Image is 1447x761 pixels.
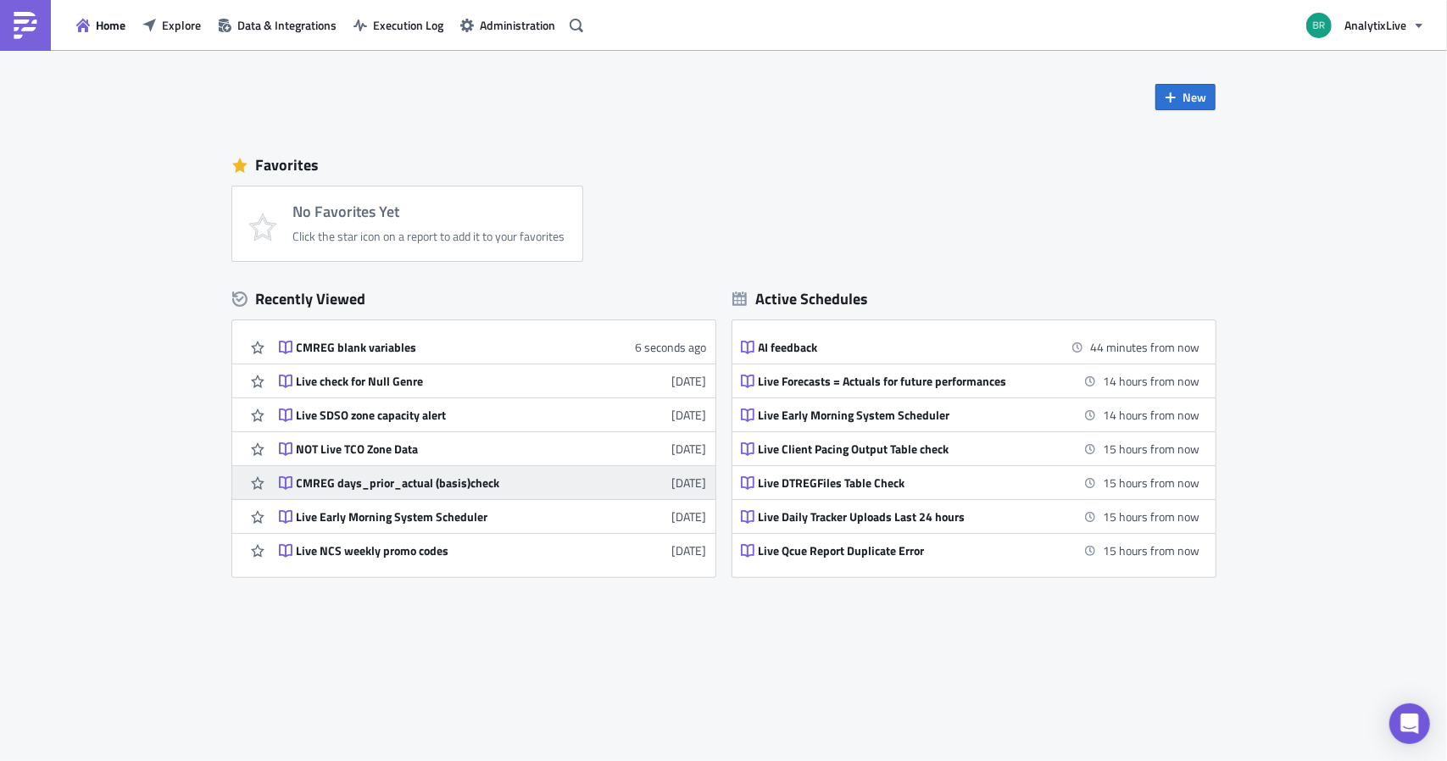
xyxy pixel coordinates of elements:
[672,406,707,424] time: 2025-08-12T14:17:15Z
[672,440,707,458] time: 2025-08-08T14:14:58Z
[741,466,1200,499] a: Live DTREGFiles Table Check15 hours from now
[297,509,593,525] div: Live Early Morning System Scheduler
[279,534,707,567] a: Live NCS weekly promo codes[DATE]
[1305,11,1333,40] img: Avatar
[345,12,452,38] button: Execution Log
[162,16,201,34] span: Explore
[1104,440,1200,458] time: 2025-08-19 07:58
[293,229,565,244] div: Click the star icon on a report to add it to your favorites
[373,16,443,34] span: Execution Log
[1296,7,1434,44] button: AnalytixLive
[759,340,1055,355] div: AI feedback
[1155,84,1216,110] button: New
[672,542,707,559] time: 2025-07-07T17:00:10Z
[297,475,593,491] div: CMREG days_prior_actual (basis)check
[297,408,593,423] div: Live SDSO zone capacity alert
[741,534,1200,567] a: Live Qcue Report Duplicate Error15 hours from now
[1389,703,1430,744] div: Open Intercom Messenger
[1104,372,1200,390] time: 2025-08-19 07:27
[741,364,1200,397] a: Live Forecasts = Actuals for future performances14 hours from now
[279,364,707,397] a: Live check for Null Genre[DATE]
[279,331,707,364] a: CMREG blank variables6 seconds ago
[96,16,125,34] span: Home
[732,289,869,308] div: Active Schedules
[1344,16,1406,34] span: AnalytixLive
[297,442,593,457] div: NOT Live TCO Zone Data
[1104,542,1200,559] time: 2025-08-19 08:00
[759,509,1055,525] div: Live Daily Tracker Uploads Last 24 hours
[297,340,593,355] div: CMREG blank variables
[452,12,564,38] button: Administration
[279,466,707,499] a: CMREG days_prior_actual (basis)check[DATE]
[1091,338,1200,356] time: 2025-08-18 18:00
[297,374,593,389] div: Live check for Null Genre
[672,474,707,492] time: 2025-07-27T14:55:38Z
[237,16,337,34] span: Data & Integrations
[12,12,39,39] img: PushMetrics
[741,500,1200,533] a: Live Daily Tracker Uploads Last 24 hours15 hours from now
[741,432,1200,465] a: Live Client Pacing Output Table check15 hours from now
[293,203,565,220] h4: No Favorites Yet
[759,442,1055,457] div: Live Client Pacing Output Table check
[68,12,134,38] button: Home
[759,408,1055,423] div: Live Early Morning System Scheduler
[480,16,555,34] span: Administration
[1183,88,1207,106] span: New
[1104,406,1200,424] time: 2025-08-19 07:36
[636,338,707,356] time: 2025-08-18T21:16:13Z
[232,286,715,312] div: Recently Viewed
[279,432,707,465] a: NOT Live TCO Zone Data[DATE]
[279,398,707,431] a: Live SDSO zone capacity alert[DATE]
[134,12,209,38] button: Explore
[232,153,1216,178] div: Favorites
[279,500,707,533] a: Live Early Morning System Scheduler[DATE]
[759,475,1055,491] div: Live DTREGFiles Table Check
[741,331,1200,364] a: AI feedback44 minutes from now
[741,398,1200,431] a: Live Early Morning System Scheduler14 hours from now
[297,543,593,558] div: Live NCS weekly promo codes
[759,374,1055,389] div: Live Forecasts = Actuals for future performances
[672,508,707,525] time: 2025-07-11T15:34:00Z
[759,543,1055,558] div: Live Qcue Report Duplicate Error
[209,12,345,38] button: Data & Integrations
[1104,474,1200,492] time: 2025-08-19 07:59
[672,372,707,390] time: 2025-08-12T14:38:45Z
[1104,508,1200,525] time: 2025-08-19 07:59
